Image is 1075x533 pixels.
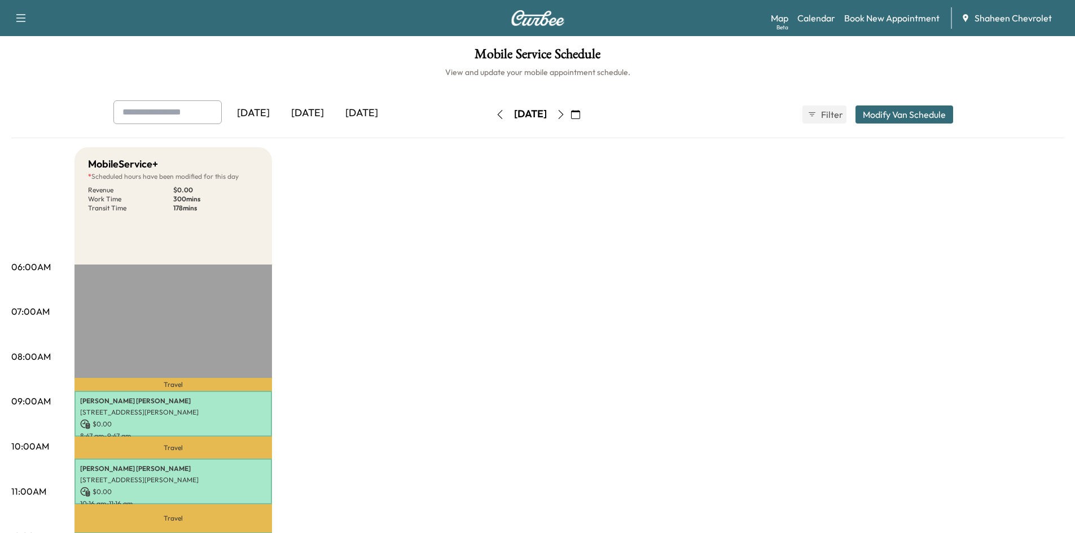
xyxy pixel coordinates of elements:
h1: Mobile Service Schedule [11,47,1064,67]
p: 07:00AM [11,305,50,318]
p: Scheduled hours have been modified for this day [88,172,258,181]
h5: MobileService+ [88,156,158,172]
p: 10:16 am - 11:16 am [80,499,266,508]
p: $ 0.00 [173,186,258,195]
p: Travel [74,504,272,532]
p: 08:00AM [11,350,51,363]
a: Book New Appointment [844,11,940,25]
div: [DATE] [226,100,280,126]
p: 09:00AM [11,394,51,408]
p: 11:00AM [11,484,46,498]
p: [STREET_ADDRESS][PERSON_NAME] [80,475,266,484]
p: 06:00AM [11,260,51,274]
div: [DATE] [280,100,335,126]
div: [DATE] [335,100,389,126]
p: 300 mins [173,195,258,204]
p: 178 mins [173,204,258,213]
p: $ 0.00 [80,487,266,497]
h6: View and update your mobile appointment schedule. [11,67,1064,78]
p: [PERSON_NAME] [PERSON_NAME] [80,397,266,406]
a: MapBeta [771,11,788,25]
div: [DATE] [514,107,547,121]
span: Filter [821,108,841,121]
p: $ 0.00 [80,419,266,429]
p: Transit Time [88,204,173,213]
p: Travel [74,437,272,459]
button: Modify Van Schedule [855,105,953,124]
p: 10:00AM [11,439,49,453]
a: Calendar [797,11,835,25]
button: Filter [802,105,846,124]
p: Work Time [88,195,173,204]
img: Curbee Logo [511,10,565,26]
p: [STREET_ADDRESS][PERSON_NAME] [80,408,266,417]
span: Shaheen Chevrolet [975,11,1052,25]
p: Travel [74,378,272,391]
p: [PERSON_NAME] [PERSON_NAME] [80,464,266,473]
div: Beta [776,23,788,32]
p: Revenue [88,186,173,195]
p: 8:47 am - 9:47 am [80,431,266,441]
